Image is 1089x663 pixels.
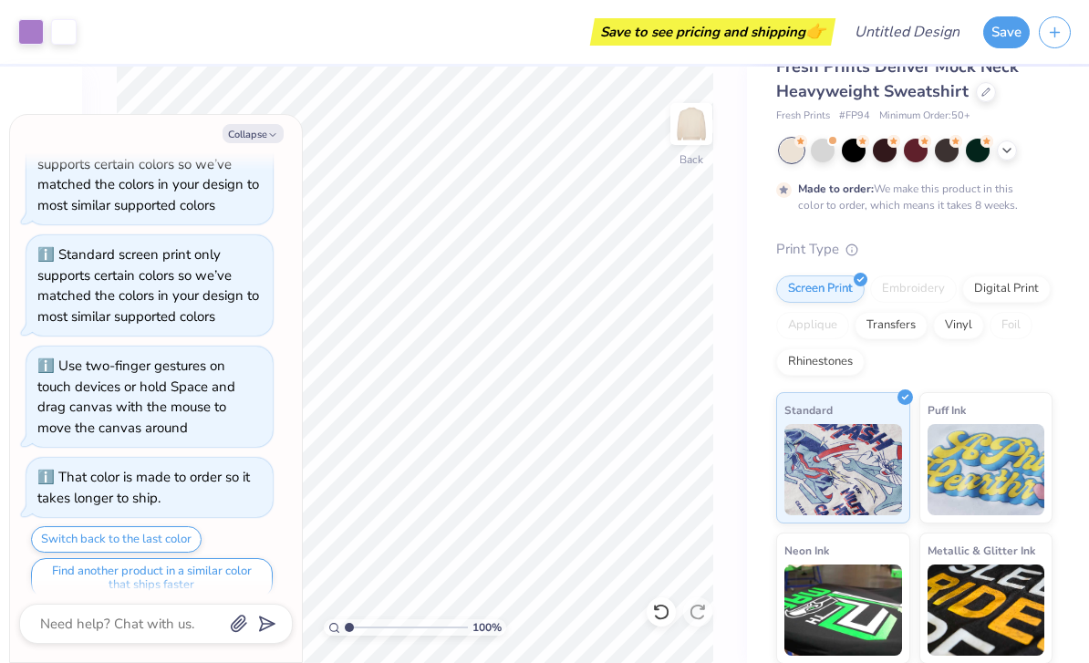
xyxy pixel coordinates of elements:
[928,424,1045,515] img: Puff Ink
[805,20,825,42] span: 👉
[798,181,1022,213] div: We make this product in this color to order, which means it takes 8 weeks.
[223,124,284,143] button: Collapse
[37,134,259,214] div: Neon ink screen print only supports certain colors so we’ve matched the colors in your design to ...
[855,312,928,339] div: Transfers
[31,526,202,553] button: Switch back to the last color
[798,181,874,196] strong: Made to order:
[776,348,865,376] div: Rhinestones
[784,400,833,420] span: Standard
[928,565,1045,656] img: Metallic & Glitter Ink
[928,541,1035,560] span: Metallic & Glitter Ink
[870,275,957,303] div: Embroidery
[839,109,870,124] span: # FP94
[37,245,259,326] div: Standard screen print only supports certain colors so we’ve matched the colors in your design to ...
[472,619,502,636] span: 100 %
[595,18,831,46] div: Save to see pricing and shipping
[37,357,235,437] div: Use two-finger gestures on touch devices or hold Space and drag canvas with the mouse to move the...
[37,468,250,507] div: That color is made to order so it takes longer to ship.
[933,312,984,339] div: Vinyl
[776,239,1053,260] div: Print Type
[962,275,1051,303] div: Digital Print
[784,424,902,515] img: Standard
[679,151,703,168] div: Back
[928,400,966,420] span: Puff Ink
[879,109,970,124] span: Minimum Order: 50 +
[673,106,710,142] img: Back
[990,312,1032,339] div: Foil
[776,312,849,339] div: Applique
[31,558,273,598] button: Find another product in a similar color that ships faster
[784,541,829,560] span: Neon Ink
[776,109,830,124] span: Fresh Prints
[784,565,902,656] img: Neon Ink
[840,14,974,50] input: Untitled Design
[776,275,865,303] div: Screen Print
[983,16,1030,48] button: Save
